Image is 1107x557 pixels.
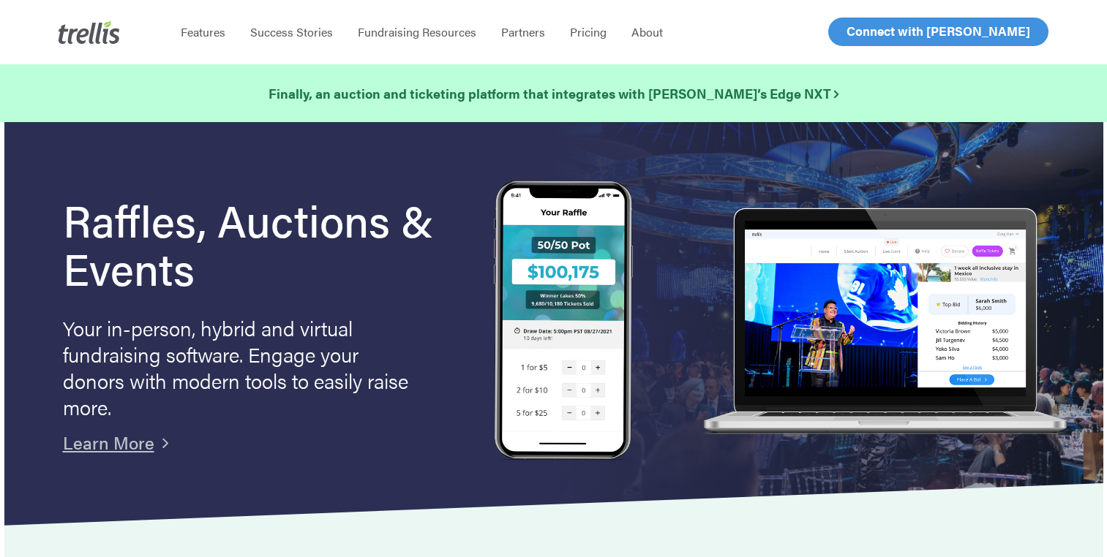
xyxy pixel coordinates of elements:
[269,83,838,104] a: Finally, an auction and ticketing platform that integrates with [PERSON_NAME]’s Edge NXT
[558,25,619,39] a: Pricing
[847,22,1030,39] span: Connect with [PERSON_NAME]
[570,23,607,40] span: Pricing
[63,195,450,292] h1: Raffles, Auctions & Events
[631,23,663,40] span: About
[63,314,414,420] p: Your in-person, hybrid and virtual fundraising software. Engage your donors with modern tools to ...
[619,25,675,39] a: About
[501,23,545,40] span: Partners
[63,430,154,455] a: Learn More
[269,84,838,102] strong: Finally, an auction and ticketing platform that integrates with [PERSON_NAME]’s Edge NXT
[168,25,238,39] a: Features
[494,181,633,463] img: Trellis Raffles, Auctions and Event Fundraising
[238,25,345,39] a: Success Stories
[489,25,558,39] a: Partners
[345,25,489,39] a: Fundraising Resources
[828,18,1048,46] a: Connect with [PERSON_NAME]
[181,23,225,40] span: Features
[358,23,476,40] span: Fundraising Resources
[59,20,120,44] img: Trellis
[696,208,1074,436] img: rafflelaptop_mac_optim.png
[250,23,333,40] span: Success Stories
